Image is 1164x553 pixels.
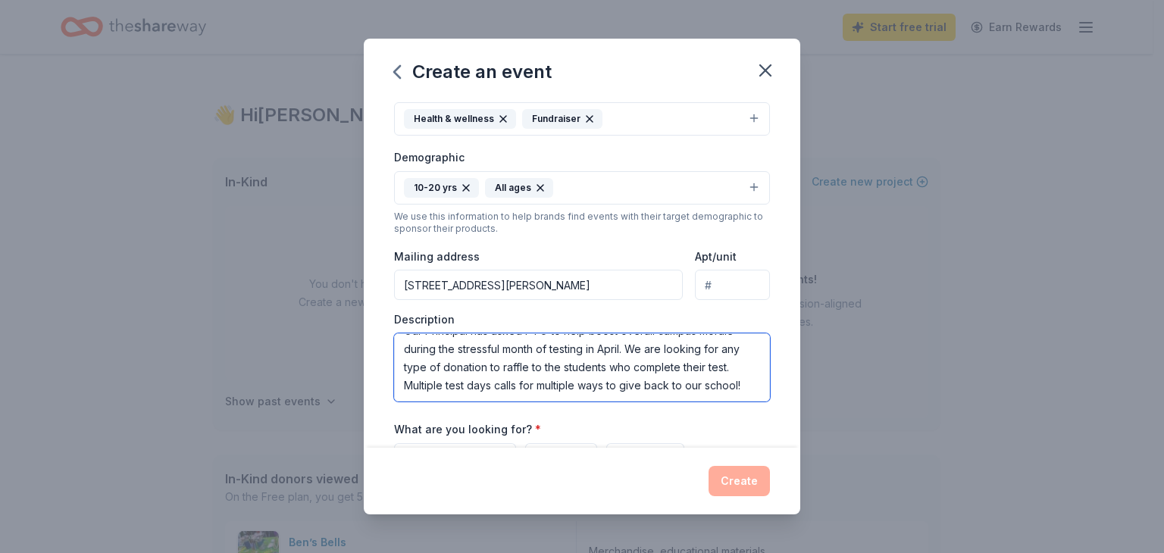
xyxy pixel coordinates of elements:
textarea: Our Principal has asked PTO to help boost overall campus morale during the stressful month of tes... [394,333,770,401]
label: Apt/unit [695,249,737,264]
button: Snacks [606,443,684,470]
label: What are you looking for? [394,422,541,437]
label: Description [394,312,455,327]
input: Enter a US address [394,270,683,300]
label: Demographic [394,150,465,165]
div: 10-20 yrs [404,178,479,198]
div: Create an event [394,60,552,84]
button: 10-20 yrsAll ages [394,171,770,205]
button: Meals [525,443,597,470]
input: # [695,270,770,300]
label: Mailing address [394,249,480,264]
div: Fundraiser [522,109,602,129]
button: Health & wellnessFundraiser [394,102,770,136]
div: All ages [485,178,553,198]
button: Auction & raffle [394,443,516,470]
div: We use this information to help brands find events with their target demographic to sponsor their... [394,211,770,235]
div: Health & wellness [404,109,516,129]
